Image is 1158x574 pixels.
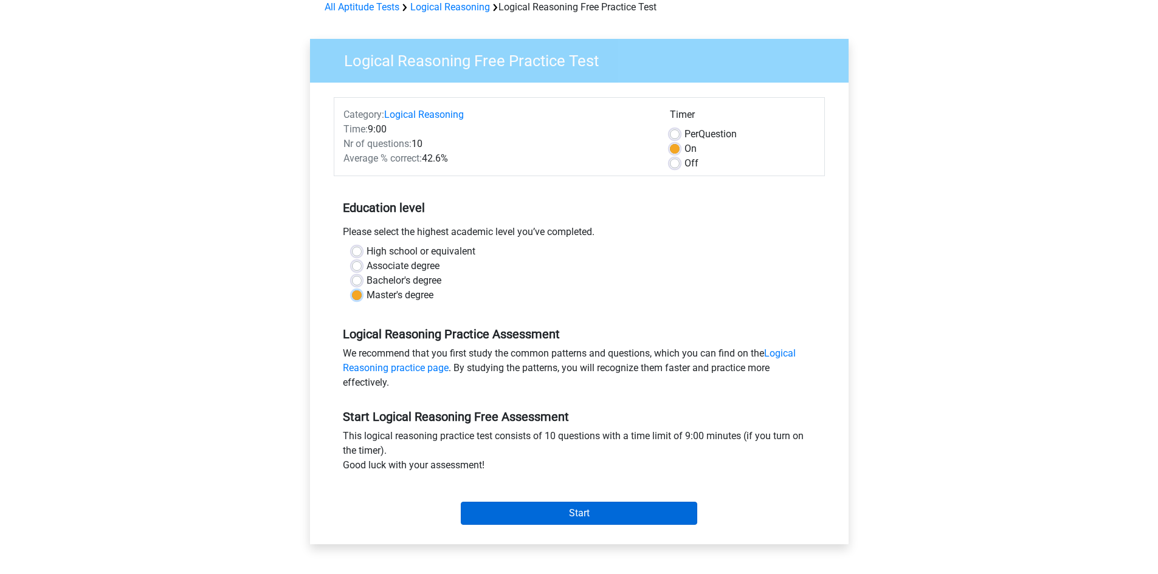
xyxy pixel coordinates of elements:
[334,122,661,137] div: 9:00
[670,108,815,127] div: Timer
[343,327,816,341] h5: Logical Reasoning Practice Assessment
[343,409,816,424] h5: Start Logical Reasoning Free Assessment
[325,1,399,13] a: All Aptitude Tests
[367,244,475,259] label: High school or equivalent
[334,429,825,477] div: This logical reasoning practice test consists of 10 questions with a time limit of 9:00 minutes (...
[384,109,464,120] a: Logical Reasoning
[410,1,490,13] a: Logical Reasoning
[367,288,433,302] label: Master's degree
[461,502,697,525] input: Start
[343,109,384,120] span: Category:
[329,47,839,70] h3: Logical Reasoning Free Practice Test
[334,151,661,166] div: 42.6%
[343,152,422,164] span: Average % correct:
[684,156,698,171] label: Off
[334,346,825,395] div: We recommend that you first study the common patterns and questions, which you can find on the . ...
[334,137,661,151] div: 10
[684,127,737,142] label: Question
[343,123,368,135] span: Time:
[684,128,698,140] span: Per
[334,225,825,244] div: Please select the highest academic level you’ve completed.
[684,142,697,156] label: On
[343,196,816,220] h5: Education level
[367,259,439,273] label: Associate degree
[343,138,412,149] span: Nr of questions:
[367,273,441,288] label: Bachelor's degree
